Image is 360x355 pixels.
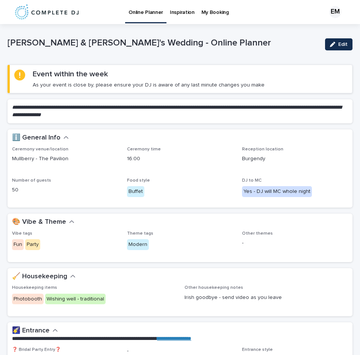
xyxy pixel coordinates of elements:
[12,294,44,305] div: Photobooth
[12,327,50,335] h2: 🌠 Entrance
[33,70,108,79] h2: Event within the week
[12,285,57,290] span: Housekeeping items
[12,147,68,152] span: Ceremony venue/location
[12,186,118,194] p: 50
[127,147,161,152] span: Ceremony time
[12,178,51,183] span: Number of guests
[127,231,153,236] span: Theme tags
[12,155,118,163] p: Mullberry - The Pavilion
[127,178,150,183] span: Food style
[242,347,273,352] span: Entrance style
[12,239,24,250] div: Fun
[45,294,106,305] div: Wishing well - traditional
[12,273,76,281] button: 🧹 Housekeeping
[127,186,144,197] div: Buffet
[325,38,352,50] button: Edit
[242,155,348,163] p: Burgendy
[12,327,58,335] button: 🌠 Entrance
[12,134,61,142] h2: ℹ️ General Info
[242,231,273,236] span: Other themes
[242,178,262,183] span: DJ to MC
[12,218,74,226] button: 🎨 Vibe & Theme
[127,239,149,250] div: Modern
[8,38,319,49] p: [PERSON_NAME] & [PERSON_NAME]'s Wedding - Online Planner
[15,5,79,20] img: 8nP3zCmvR2aWrOmylPw8
[12,347,61,352] span: ❓ Bridal Party Entry❓
[329,6,341,18] div: EM
[242,239,348,247] p: -
[25,239,40,250] div: Party
[12,218,66,226] h2: 🎨 Vibe & Theme
[242,186,312,197] div: Yes - DJ will MC whole night
[12,273,67,281] h2: 🧹 Housekeeping
[127,347,233,355] p: -
[338,42,348,47] span: Edit
[127,155,233,163] p: 16:00
[242,147,283,152] span: Reception location
[33,82,265,88] p: As your event is close by, please ensure your DJ is aware of any last minute changes you make
[185,294,348,302] p: Irish goodbye - send video as you leave
[12,231,32,236] span: Vibe tags
[12,134,69,142] button: ℹ️ General Info
[185,285,243,290] span: Other housekeeping notes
